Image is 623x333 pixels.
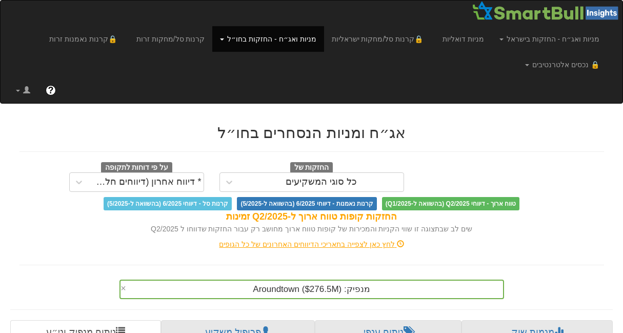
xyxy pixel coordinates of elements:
[104,197,232,210] span: קרנות סל - דיווחי 6/2025 (בהשוואה ל-5/2025)
[91,177,202,187] div: * דיווח אחרון (דיווחים חלקיים)
[19,210,604,224] div: החזקות קופות טווח ארוך ל-Q2/2025 זמינות
[382,197,519,210] span: טווח ארוך - דיווחי Q2/2025 (בהשוואה ל-Q1/2025)
[212,26,324,52] a: מניות ואג״ח - החזקות בחו״ל
[324,26,435,52] a: 🔒קרנות סל/מחקות ישראליות
[435,26,492,52] a: מניות דואליות
[472,1,622,21] img: Smartbull
[42,26,129,52] a: 🔒קרנות נאמנות זרות
[12,239,612,249] div: לחץ כאן לצפייה בתאריכי הדיווחים האחרונים של כל הגופים
[290,162,333,173] span: החזקות של
[492,26,607,52] a: מניות ואג״ח - החזקות בישראל
[101,162,172,173] span: על פי דוחות לתקופה
[120,284,126,293] span: ×
[253,284,370,294] span: מנפיק: ‎Aroundtown ‎($276.5M)‏
[517,52,607,77] a: 🔒 נכסים אלטרנטיבים
[129,26,213,52] a: קרנות סל/מחקות זרות
[120,281,129,298] span: Clear value
[19,124,604,141] h2: אג״ח ומניות הנסחרים בחו״ל
[48,85,53,95] span: ?
[237,197,376,210] span: קרנות נאמנות - דיווחי 6/2025 (בהשוואה ל-5/2025)
[286,177,357,187] div: כל סוגי המשקיעים
[38,77,64,103] a: ?
[19,224,604,234] div: שים לב שבתצוגה זו שווי הקניות והמכירות של קופות טווח ארוך מחושב רק עבור החזקות שדווחו ל Q2/2025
